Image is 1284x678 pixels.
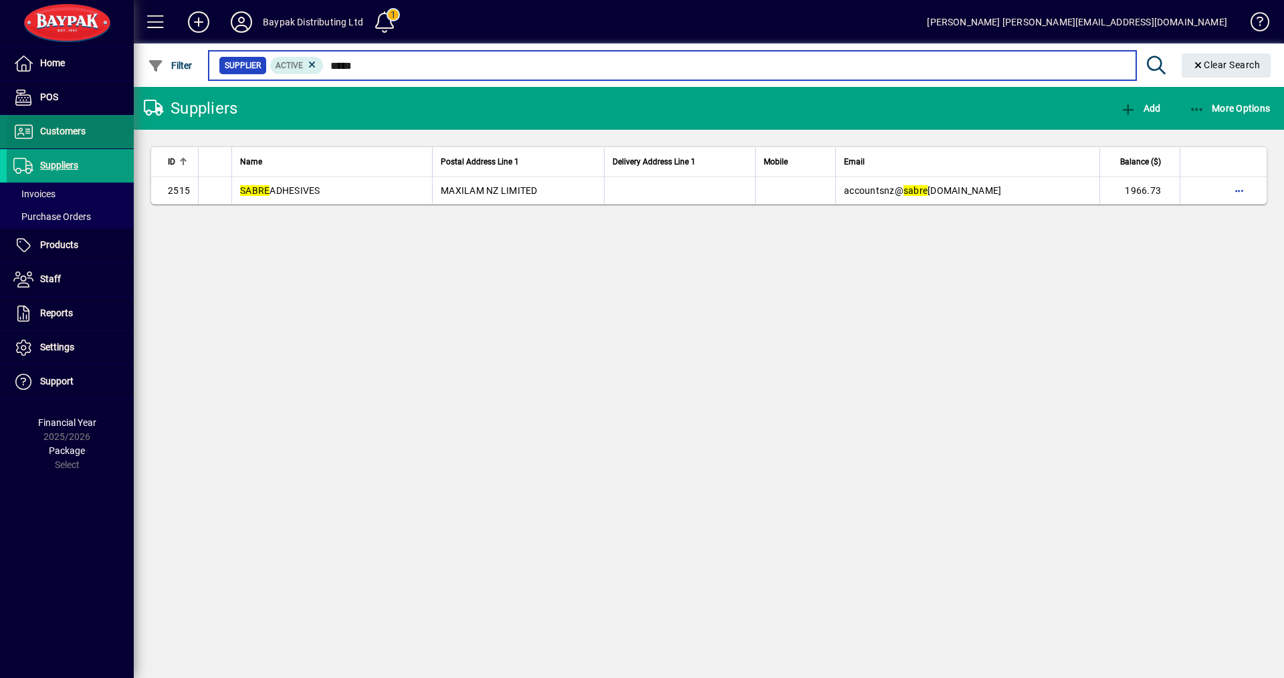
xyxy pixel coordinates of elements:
[168,185,190,196] span: 2515
[148,60,193,71] span: Filter
[764,154,827,169] div: Mobile
[1120,154,1161,169] span: Balance ($)
[240,154,424,169] div: Name
[7,81,134,114] a: POS
[844,154,1091,169] div: Email
[764,154,788,169] span: Mobile
[7,263,134,296] a: Staff
[225,59,261,72] span: Supplier
[7,205,134,228] a: Purchase Orders
[7,365,134,399] a: Support
[263,11,363,33] div: Baypak Distributing Ltd
[220,10,263,34] button: Profile
[240,154,262,169] span: Name
[7,183,134,205] a: Invoices
[270,57,324,74] mat-chip: Activation Status: Active
[927,11,1227,33] div: [PERSON_NAME] [PERSON_NAME][EMAIL_ADDRESS][DOMAIN_NAME]
[40,273,61,284] span: Staff
[40,239,78,250] span: Products
[1189,103,1271,114] span: More Options
[168,154,190,169] div: ID
[144,53,196,78] button: Filter
[903,185,928,196] em: sabre
[13,189,56,199] span: Invoices
[1117,96,1164,120] button: Add
[613,154,695,169] span: Delivery Address Line 1
[1186,96,1274,120] button: More Options
[441,185,538,196] span: MAXILAM NZ LIMITED
[40,342,74,352] span: Settings
[1228,180,1250,201] button: More options
[844,185,1001,196] span: accountsnz@ [DOMAIN_NAME]
[144,98,237,119] div: Suppliers
[1241,3,1267,46] a: Knowledge Base
[1108,154,1173,169] div: Balance ($)
[1192,60,1261,70] span: Clear Search
[7,47,134,80] a: Home
[7,115,134,148] a: Customers
[49,445,85,456] span: Package
[240,185,270,196] em: SABRE
[7,229,134,262] a: Products
[177,10,220,34] button: Add
[38,417,96,428] span: Financial Year
[1099,177,1180,204] td: 1966.73
[40,126,86,136] span: Customers
[240,185,320,196] span: ADHESIVES
[40,376,74,386] span: Support
[1120,103,1160,114] span: Add
[40,160,78,171] span: Suppliers
[40,92,58,102] span: POS
[7,331,134,364] a: Settings
[7,297,134,330] a: Reports
[844,154,865,169] span: Email
[276,61,303,70] span: Active
[40,308,73,318] span: Reports
[441,154,519,169] span: Postal Address Line 1
[40,58,65,68] span: Home
[168,154,175,169] span: ID
[1182,53,1271,78] button: Clear
[13,211,91,222] span: Purchase Orders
